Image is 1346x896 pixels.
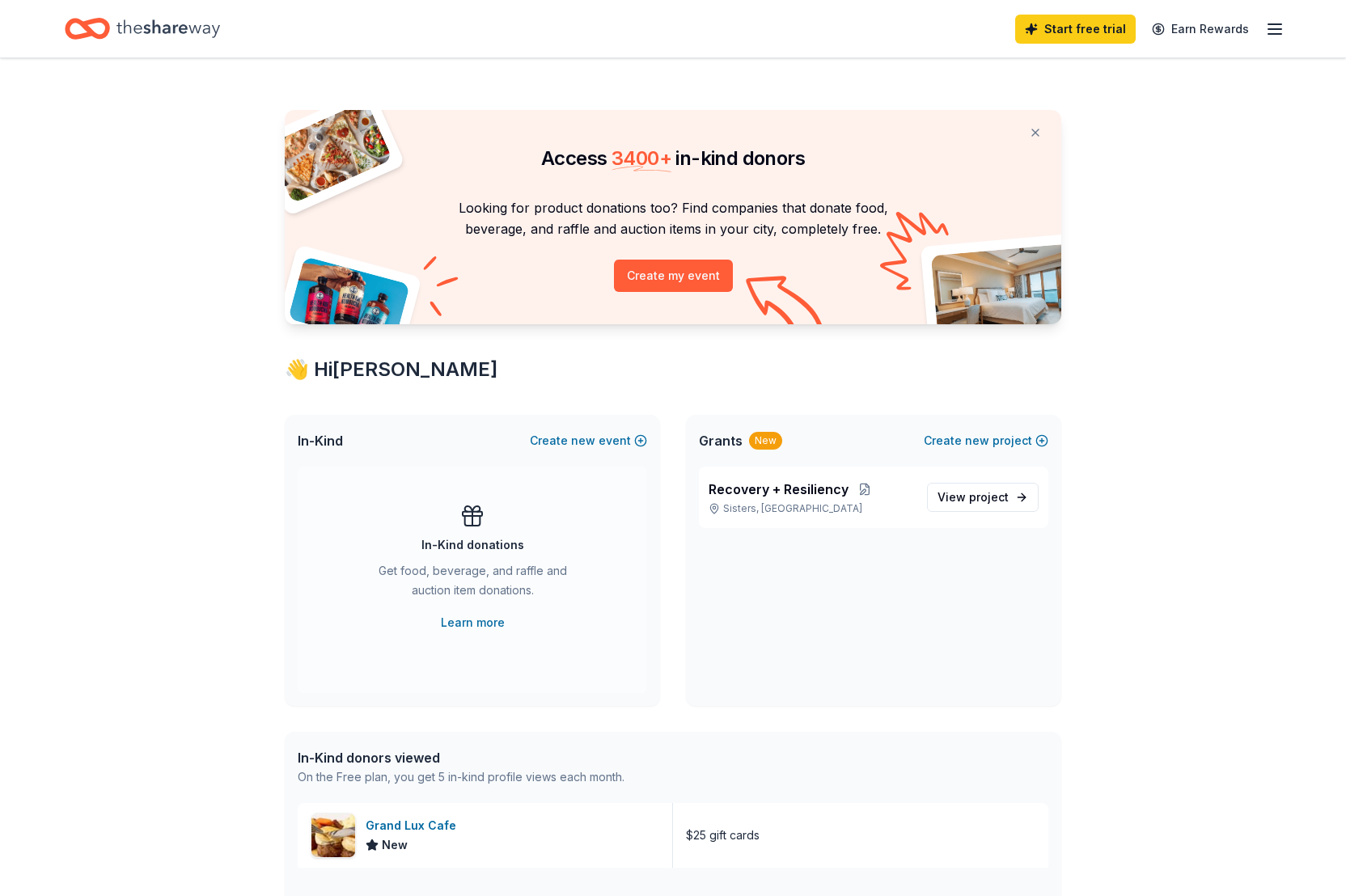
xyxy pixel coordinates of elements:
div: In-Kind donations [421,535,524,555]
img: Curvy arrow [746,276,827,336]
button: Createnewproject [924,431,1048,450]
a: Learn more [441,613,505,632]
span: new [571,431,595,450]
div: On the Free plan, you get 5 in-kind profile views each month. [298,767,624,787]
span: new [965,431,989,450]
div: 👋 Hi [PERSON_NAME] [285,357,1061,382]
span: project [969,490,1009,504]
span: Recovery + Resiliency [709,480,849,499]
span: New [382,835,408,855]
span: 3400 + [612,146,671,170]
span: In-Kind [298,431,343,450]
img: Pizza [267,100,393,204]
div: New [749,432,782,450]
p: Looking for product donations too? Find companies that donate food, beverage, and raffle and auct... [304,197,1042,240]
p: Sisters, [GEOGRAPHIC_DATA] [709,502,914,515]
span: Access in-kind donors [541,146,805,170]
a: Earn Rewards [1142,15,1259,44]
button: Create my event [614,260,733,292]
div: In-Kind donors viewed [298,748,624,767]
span: Grants [699,431,743,450]
span: View [938,488,1009,507]
a: View project [927,483,1039,512]
div: Grand Lux Cafe [366,816,463,835]
button: Createnewevent [530,431,647,450]
img: Image for Grand Lux Cafe [311,814,355,857]
a: Home [65,10,220,48]
div: $25 gift cards [686,826,760,845]
a: Start free trial [1015,15,1136,44]
div: Get food, beverage, and raffle and auction item donations. [362,561,582,606]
